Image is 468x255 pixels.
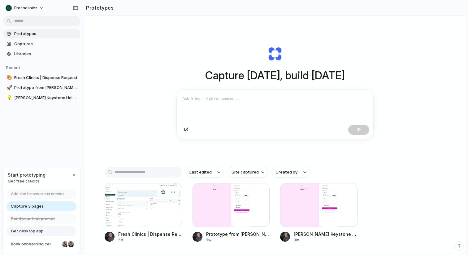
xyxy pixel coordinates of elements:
[8,178,45,184] span: Get free credits
[105,183,182,243] a: Fresh Clinics | Dispense RequestFresh Clinics | Dispense Request5d
[6,239,76,249] a: Book onboarding call
[294,237,357,243] div: 3w
[3,73,80,82] a: 🎨Fresh Clinics | Dispense Request
[14,75,78,81] span: Fresh Clinics | Dispense Request
[280,183,357,243] a: Blair Keystone Holdings LLC[PERSON_NAME] Keystone Holdings LLC3w
[14,5,37,11] span: freshclinics
[6,75,12,81] button: 🎨
[206,231,270,237] div: Prototype from [PERSON_NAME] Keystone Holdings LLC
[3,29,80,38] a: Prototypes
[14,41,78,47] span: Captures
[11,228,44,234] span: Get desktop app
[8,172,45,178] span: Start prototyping
[6,94,11,101] div: 💡
[294,231,357,237] div: [PERSON_NAME] Keystone Holdings LLC
[84,4,114,11] h2: Prototypes
[6,85,12,91] button: 🚀
[3,39,80,49] a: Captures
[14,51,78,57] span: Libraries
[193,183,270,243] a: Prototype from Blair Keystone Holdings LLCPrototype from [PERSON_NAME] Keystone Holdings LLC3w
[228,167,268,178] button: Site captured
[3,49,80,59] a: Libraries
[3,83,80,92] a: 🚀Prototype from [PERSON_NAME] Keystone Holdings LLC
[275,169,297,175] span: Created by
[11,203,44,209] span: Capture 3 pages
[189,169,212,175] span: Last edited
[3,3,47,13] button: freshclinics
[11,216,55,222] span: Send your first prompt
[6,74,11,81] div: 🎨
[67,240,75,248] div: Christian Iacullo
[6,95,12,101] button: 💡
[14,85,78,91] span: Prototype from [PERSON_NAME] Keystone Holdings LLC
[62,240,69,248] div: Nicole Kubica
[186,167,224,178] button: Last edited
[232,169,259,175] span: Site captured
[272,167,310,178] button: Created by
[11,241,60,247] span: Book onboarding call
[6,226,76,236] a: Get desktop app
[14,95,78,101] span: [PERSON_NAME] Keystone Holdings LLC
[206,237,270,243] div: 3w
[6,84,11,91] div: 🚀
[205,67,345,84] h1: Capture [DATE], build [DATE]
[11,191,64,197] span: Add the browser extension
[118,231,182,237] div: Fresh Clinics | Dispense Request
[14,31,78,37] span: Prototypes
[3,93,80,103] a: 💡[PERSON_NAME] Keystone Holdings LLC
[118,237,182,243] div: 5d
[6,65,20,70] span: Recent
